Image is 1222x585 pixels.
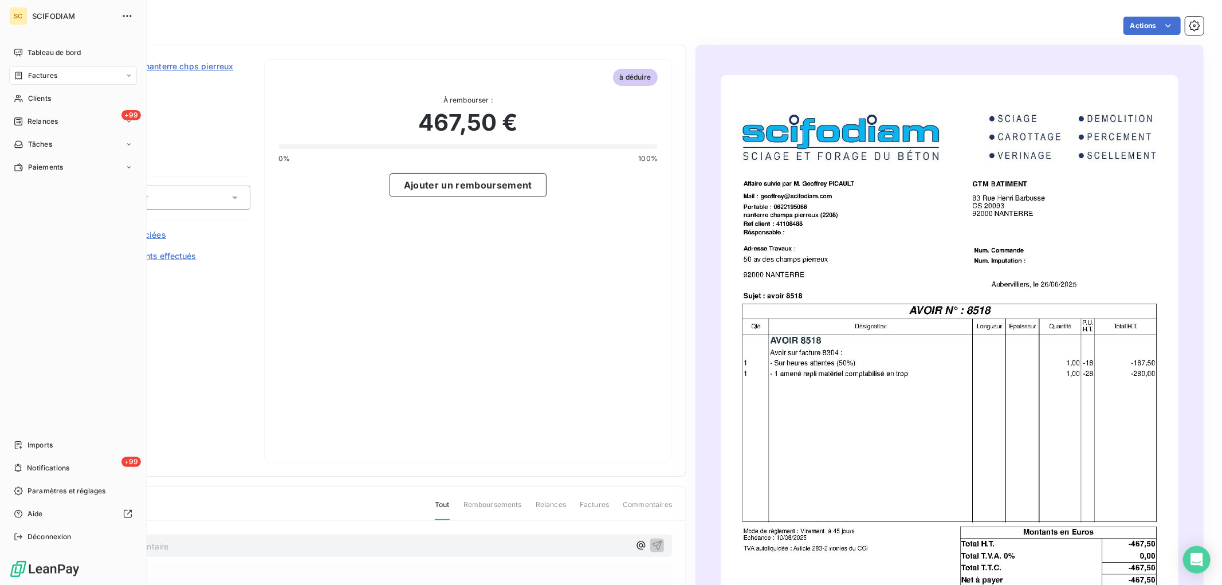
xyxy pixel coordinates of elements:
button: Ajouter un remboursement [390,173,547,197]
a: +99Relances [9,112,137,131]
span: à déduire [613,69,658,86]
span: Commentaires [623,500,672,519]
span: Gtm batiment nanterre chps pierreux [90,60,233,72]
a: Factures [9,66,137,85]
a: Tableau de bord [9,44,137,62]
button: Actions [1123,17,1181,35]
span: Relances [27,116,58,127]
a: Imports [9,436,137,454]
span: 0% [278,154,290,164]
img: Logo LeanPay [9,560,80,578]
span: 467,50 € [418,105,517,140]
span: 100% [638,154,658,164]
a: Tâches [9,135,137,154]
span: Factures [580,500,609,519]
span: Remboursements [463,500,522,519]
span: Relances [536,500,566,519]
span: SCIFODIAM [32,11,115,21]
span: Imports [27,440,53,450]
span: À rembourser : [278,95,658,105]
span: +99 [121,457,141,467]
div: Open Intercom Messenger [1183,546,1211,574]
span: Tâches [28,139,52,150]
a: Aide [9,505,137,523]
div: SC [9,7,27,25]
a: Paramètres et réglages [9,482,137,500]
a: Clients [9,89,137,108]
span: Tableau de bord [27,48,81,58]
a: Paiements [9,158,137,176]
span: +99 [121,110,141,120]
span: Aide [27,509,43,519]
span: Factures [28,70,57,81]
span: Déconnexion [27,532,72,542]
span: Clients [28,93,51,104]
span: Paiements [28,162,63,172]
span: Notifications [27,463,69,473]
span: Paramètres et réglages [27,486,105,496]
span: Tout [435,500,450,520]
